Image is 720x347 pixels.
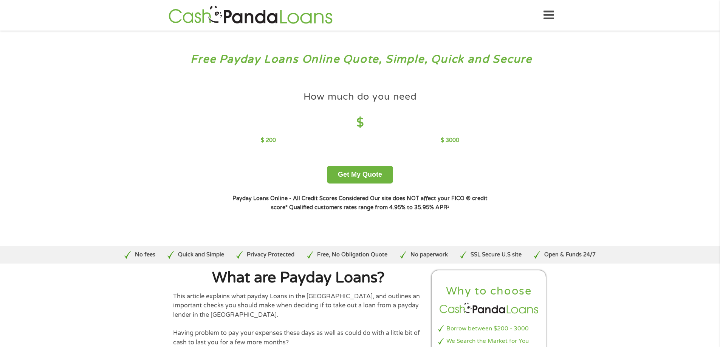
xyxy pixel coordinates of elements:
strong: Qualified customers rates range from 4.95% to 35.95% APR¹ [289,204,449,211]
button: Get My Quote [327,166,393,184]
p: This article explains what payday Loans in the [GEOGRAPHIC_DATA], and outlines an important check... [173,292,424,319]
p: SSL Secure U.S site [471,251,522,259]
h3: Free Payday Loans Online Quote, Simple, Quick and Secure [22,52,698,66]
p: No fees [135,251,155,259]
p: $ 3000 [441,136,459,145]
li: We Search the Market for You [438,337,540,345]
p: Having problem to pay your expenses these days as well as could do with a little bit of cash to l... [173,328,424,347]
h4: $ [261,115,459,131]
p: Privacy Protected [247,251,294,259]
li: Borrow between $200 - 3000 [438,324,540,333]
p: Open & Funds 24/7 [544,251,596,259]
p: Free, No Obligation Quote [317,251,387,259]
strong: Our site does NOT affect your FICO ® credit score* [271,195,488,211]
h1: What are Payday Loans? [173,270,424,285]
h4: How much do you need [303,91,417,103]
img: GetLoanNow Logo [166,5,335,26]
h2: Why to choose [438,284,540,298]
p: No paperwork [410,251,448,259]
p: Quick and Simple [178,251,224,259]
p: $ 200 [261,136,276,145]
strong: Payday Loans Online - All Credit Scores Considered [232,195,369,202]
